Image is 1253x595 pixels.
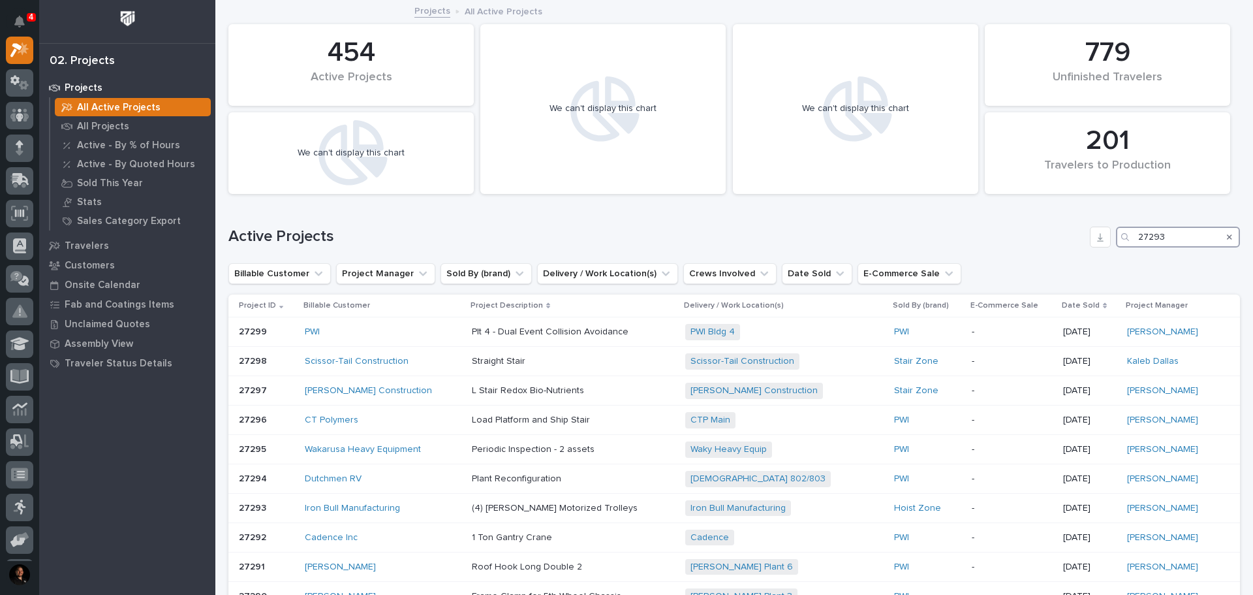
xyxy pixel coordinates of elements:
[116,7,140,31] img: Workspace Logo
[683,263,777,284] button: Crews Involved
[6,561,33,588] button: users-avatar
[472,415,675,426] p: Load Platform and Ship Stair
[305,503,400,514] a: Iron Bull Manufacturing
[65,260,115,272] p: Customers
[239,298,276,313] p: Project ID
[65,319,150,330] p: Unclaimed Quotes
[684,298,784,313] p: Delivery / Work Location(s)
[239,412,270,426] p: 27296
[894,532,909,543] a: PWI
[1127,474,1198,485] a: [PERSON_NAME]
[336,263,435,284] button: Project Manager
[537,263,678,284] button: Delivery / Work Location(s)
[1127,327,1198,338] a: [PERSON_NAME]
[894,415,909,426] a: PWI
[305,444,421,455] a: Wakarusa Heavy Equipment
[50,98,215,116] a: All Active Projects
[239,383,270,396] p: 27297
[472,562,675,573] p: Roof Hook Long Double 2
[16,16,33,37] div: Notifications4
[228,523,1240,553] tr: 2729227292 Cadence Inc 1 Ton Gantry CraneCadence PWI -[DATE][PERSON_NAME]
[228,406,1240,435] tr: 2729627296 CT Polymers Load Platform and Ship StairCTP Main PWI -[DATE][PERSON_NAME]
[251,37,452,69] div: 454
[50,212,215,230] a: Sales Category Export
[77,178,143,189] p: Sold This Year
[228,263,331,284] button: Billable Customer
[305,532,358,543] a: Cadence Inc
[894,562,909,573] a: PWI
[65,280,140,291] p: Onsite Calendar
[894,503,941,514] a: Hoist Zone
[50,174,215,192] a: Sold This Year
[893,298,949,313] p: Sold By (brand)
[39,236,215,255] a: Travelers
[1007,159,1208,186] div: Travelers to Production
[690,562,793,573] a: [PERSON_NAME] Plant 6
[471,298,543,313] p: Project Description
[690,503,786,514] a: Iron Bull Manufacturing
[50,155,215,173] a: Active - By Quoted Hours
[472,474,675,485] p: Plant Reconfiguration
[802,103,909,114] div: We can't display this chart
[39,314,215,334] a: Unclaimed Quotes
[690,415,730,426] a: CTP Main
[303,298,370,313] p: Billable Customer
[690,474,826,485] a: [DEMOGRAPHIC_DATA] 802/803
[894,356,938,367] a: Stair Zone
[29,12,33,22] p: 4
[228,376,1240,406] tr: 2729727297 [PERSON_NAME] Construction L Stair Redox Bio-Nutrients[PERSON_NAME] Construction Stair...
[305,385,432,396] a: [PERSON_NAME] Construction
[1007,37,1208,69] div: 779
[1007,71,1208,98] div: Unfinished Travelers
[239,442,269,455] p: 27295
[39,353,215,373] a: Traveler Status Details
[39,78,215,97] a: Projects
[298,148,405,159] div: We can't display this chart
[65,358,172,370] p: Traveler Status Details
[1063,356,1117,367] p: [DATE]
[1007,125,1208,157] div: 201
[77,140,180,152] p: Active - By % of Hours
[239,353,270,367] p: 27298
[690,327,735,338] a: PWI Bldg 4
[77,102,161,114] p: All Active Projects
[472,356,675,367] p: Straight Stair
[441,263,532,284] button: Sold By (brand)
[1063,532,1117,543] p: [DATE]
[1127,532,1198,543] a: [PERSON_NAME]
[305,562,376,573] a: [PERSON_NAME]
[894,385,938,396] a: Stair Zone
[1126,298,1188,313] p: Project Manager
[65,299,174,311] p: Fab and Coatings Items
[239,500,269,514] p: 27293
[251,71,452,98] div: Active Projects
[972,444,1053,455] p: -
[690,385,818,396] a: [PERSON_NAME] Construction
[970,298,1038,313] p: E-Commerce Sale
[1127,356,1179,367] a: Kaleb Dallas
[472,385,675,396] p: L Stair Redox Bio-Nutrients
[1127,562,1198,573] a: [PERSON_NAME]
[239,324,270,338] p: 27299
[305,474,362,485] a: Dutchmen RV
[858,263,961,284] button: E-Commerce Sale
[472,503,675,514] p: (4) [PERSON_NAME] Motorized Trolleys
[305,356,409,367] a: Scissor-Tail Construction
[414,3,450,18] a: Projects
[77,197,102,208] p: Stats
[228,494,1240,523] tr: 2729327293 Iron Bull Manufacturing (4) [PERSON_NAME] Motorized TrolleysIron Bull Manufacturing Ho...
[972,415,1053,426] p: -
[972,532,1053,543] p: -
[65,240,109,252] p: Travelers
[239,530,269,543] p: 27292
[472,532,675,543] p: 1 Ton Gantry Crane
[472,444,675,455] p: Periodic Inspection - 2 assets
[1062,298,1100,313] p: Date Sold
[894,444,909,455] a: PWI
[239,471,270,485] p: 27294
[1063,385,1117,396] p: [DATE]
[39,275,215,295] a: Onsite Calendar
[690,532,729,543] a: Cadence
[50,193,215,211] a: Stats
[77,121,129,133] p: All Projects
